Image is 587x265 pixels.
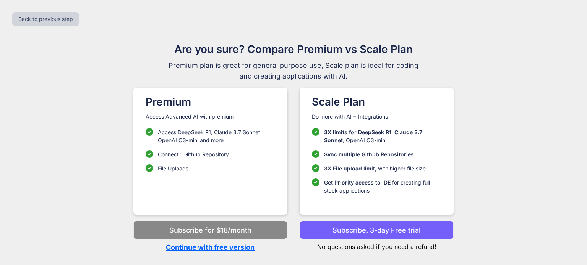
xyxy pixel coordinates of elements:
button: Back to previous step [12,12,79,26]
h1: Premium [146,94,275,110]
p: Do more with AI + Integrations [312,113,441,120]
p: Subscribe. 3-day Free trial [332,225,421,235]
h1: Scale Plan [312,94,441,110]
button: Subscribe for $18/month [133,221,287,239]
img: checklist [146,164,153,172]
img: checklist [312,150,319,158]
span: Get Priority access to IDE [324,179,391,186]
img: checklist [312,164,319,172]
img: checklist [146,150,153,158]
p: , with higher file size [324,164,426,172]
p: Connect 1 Github Repository [158,150,229,158]
img: checklist [312,178,319,186]
p: OpenAI O3-mini [324,128,441,144]
p: No questions asked if you need a refund! [300,239,454,251]
span: 3X File upload limit [324,165,375,172]
p: Subscribe for $18/month [169,225,251,235]
p: Sync multiple Github Repositories [324,150,414,158]
p: File Uploads [158,164,188,172]
p: Access DeepSeek R1, Claude 3.7 Sonnet, OpenAI O3-mini and more [158,128,275,144]
img: checklist [146,128,153,136]
p: Access Advanced AI with premium [146,113,275,120]
p: for creating full stack applications [324,178,441,194]
button: Subscribe. 3-day Free trial [300,221,454,239]
span: 3X limits for DeepSeek R1, Claude 3.7 Sonnet, [324,129,422,143]
p: Continue with free version [133,242,287,252]
img: checklist [312,128,319,136]
h1: Are you sure? Compare Premium vs Scale Plan [165,41,422,57]
span: Premium plan is great for general purpose use, Scale plan is ideal for coding and creating applic... [165,60,422,82]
